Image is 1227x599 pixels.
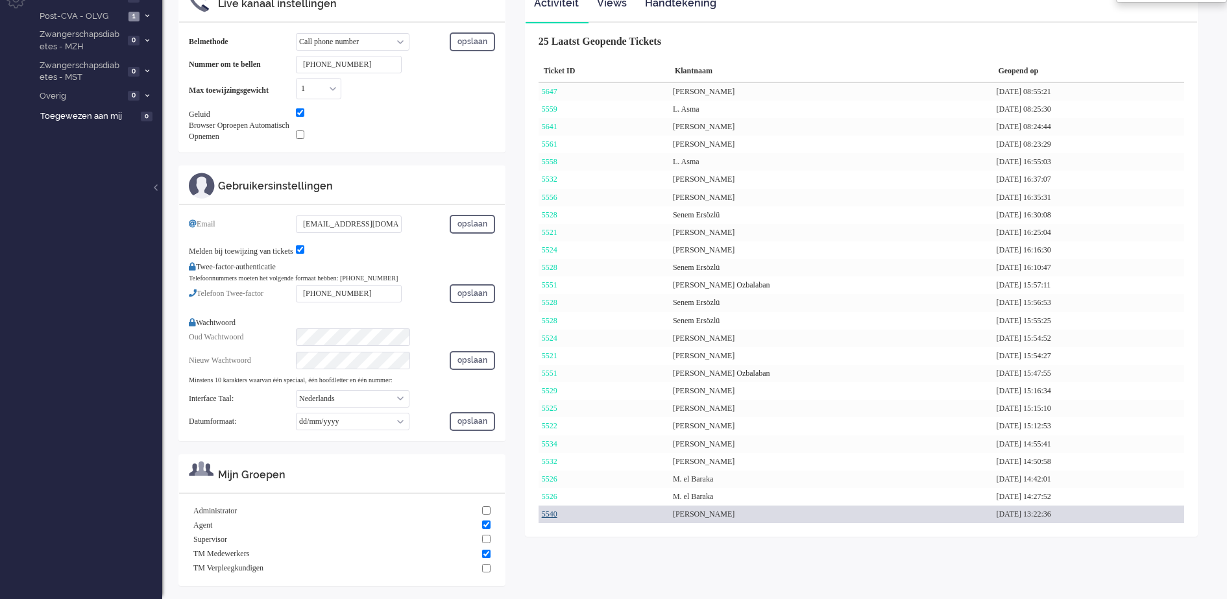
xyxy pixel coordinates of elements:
[189,37,228,46] b: Belmethode
[993,153,1184,171] div: [DATE] 16:55:03
[542,334,557,343] a: 5524
[539,36,661,47] b: 25 Laatst Geopende Tickets
[189,393,296,404] div: Interface Taal:
[141,112,152,121] span: 0
[542,87,557,96] a: 5647
[993,488,1184,506] div: [DATE] 14:27:52
[218,468,495,483] div: Mijn Groepen
[993,101,1184,118] div: [DATE] 08:25:30
[993,189,1184,206] div: [DATE] 16:35:31
[542,175,557,184] a: 5532
[542,280,557,289] a: 5551
[670,276,993,294] div: [PERSON_NAME] Ozbalaban
[193,548,249,559] span: TM Medewerkers
[993,453,1184,471] div: [DATE] 14:50:58
[193,520,212,531] span: Agent
[670,206,993,224] div: Senem Ersözlü
[218,179,495,194] div: Gebruikersinstellingen
[38,108,162,123] a: Toegewezen aan mij 0
[189,173,215,199] img: ic_m_profile.svg
[189,356,251,365] span: Nieuw Wachtwoord
[542,228,557,237] a: 5521
[450,284,495,303] button: opslaan
[542,263,557,272] a: 5528
[193,534,227,545] span: Supervisor
[993,83,1184,101] div: [DATE] 08:55:21
[542,298,557,307] a: 5528
[670,400,993,417] div: [PERSON_NAME]
[993,417,1184,435] div: [DATE] 15:12:53
[189,288,296,308] div: Telefoon Twee-factor
[670,189,993,206] div: [PERSON_NAME]
[993,206,1184,224] div: [DATE] 16:30:08
[670,153,993,171] div: L. Asma
[450,32,495,51] button: opslaan
[128,91,140,101] span: 0
[296,56,402,73] input: +316123456890
[542,369,557,378] a: 5551
[993,136,1184,153] div: [DATE] 08:23:29
[189,461,213,476] img: ic_m_group.svg
[450,351,495,370] button: opslaan
[670,453,993,471] div: [PERSON_NAME]
[993,435,1184,453] div: [DATE] 14:55:41
[670,294,993,312] div: Senem Ersözlü
[189,275,398,282] small: Telefoonnummers moeten het volgende formaat hebben: [PHONE_NUMBER]
[128,67,140,77] span: 0
[189,246,296,257] div: Melden bij toewijzing van tickets
[670,488,993,506] div: M. el Baraka
[450,412,495,431] button: opslaan
[189,416,296,427] div: Datumformaat:
[128,36,140,45] span: 0
[542,104,557,114] a: 5559
[542,316,557,325] a: 5528
[542,439,557,448] a: 5534
[993,224,1184,241] div: [DATE] 16:25:04
[189,109,296,120] div: Geluid
[670,365,993,382] div: [PERSON_NAME] Ozbalaban
[450,215,495,234] button: opslaan
[670,241,993,259] div: [PERSON_NAME]
[38,60,124,84] span: Zwangerschapsdiabetes - MST
[189,262,495,273] div: Twee-factor-authenticatie
[189,120,296,142] div: Browser Oproepen Automatisch Opnemen
[38,90,124,103] span: Overig
[542,193,557,202] a: 5556
[193,506,237,517] span: Administrator
[189,332,243,341] span: Oud Wachtwoord
[670,435,993,453] div: [PERSON_NAME]
[670,312,993,330] div: Senem Ersözlü
[542,351,557,360] a: 5521
[542,421,557,430] a: 5522
[542,474,557,483] a: 5526
[189,86,269,95] b: Max toewijzingsgewicht
[542,404,557,413] a: 5525
[38,29,124,53] span: Zwangerschapsdiabetes - MZH
[542,122,557,131] a: 5641
[993,506,1184,523] div: [DATE] 13:22:36
[670,83,993,101] div: [PERSON_NAME]
[670,471,993,488] div: M. el Baraka
[542,245,557,254] a: 5524
[128,12,140,21] span: 1
[670,171,993,188] div: [PERSON_NAME]
[670,136,993,153] div: [PERSON_NAME]
[189,219,296,238] div: Email
[542,157,557,166] a: 5558
[993,276,1184,294] div: [DATE] 15:57:11
[993,382,1184,400] div: [DATE] 15:16:34
[542,210,557,219] a: 5528
[993,330,1184,347] div: [DATE] 15:54:52
[40,110,137,123] span: Toegewezen aan mij
[993,259,1184,276] div: [DATE] 16:10:47
[542,457,557,466] a: 5532
[542,140,557,149] a: 5561
[189,60,261,69] b: Nummer om te bellen
[993,118,1184,136] div: [DATE] 08:24:44
[670,101,993,118] div: L. Asma
[993,347,1184,365] div: [DATE] 15:54:27
[670,118,993,136] div: [PERSON_NAME]
[670,60,993,83] div: Klantnaam
[193,563,263,574] span: TM Verpleegkundigen
[189,376,393,384] small: Minstens 10 karakters waarvan één speciaal, één hoofdletter en één nummer:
